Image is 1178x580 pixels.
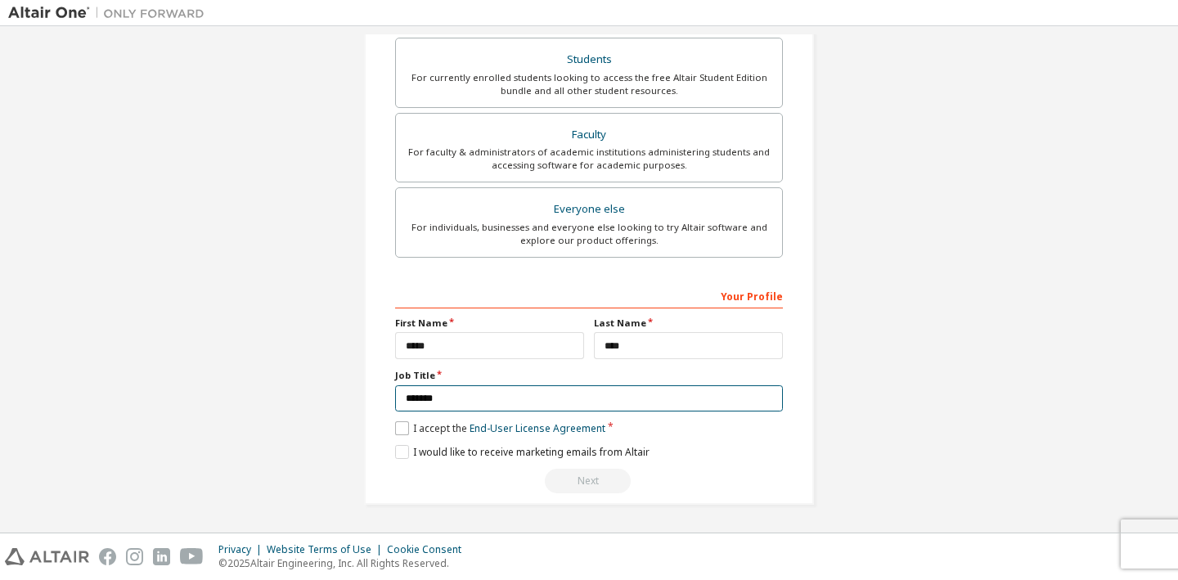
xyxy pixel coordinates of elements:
img: altair_logo.svg [5,548,89,565]
img: Altair One [8,5,213,21]
div: Read and acccept EULA to continue [395,469,783,493]
div: Cookie Consent [387,543,471,556]
div: For currently enrolled students looking to access the free Altair Student Edition bundle and all ... [406,71,772,97]
a: End-User License Agreement [470,421,605,435]
label: I accept the [395,421,605,435]
div: Website Terms of Use [267,543,387,556]
label: I would like to receive marketing emails from Altair [395,445,650,459]
img: linkedin.svg [153,548,170,565]
div: Privacy [218,543,267,556]
div: Your Profile [395,282,783,308]
p: © 2025 Altair Engineering, Inc. All Rights Reserved. [218,556,471,570]
label: Job Title [395,369,783,382]
label: Last Name [594,317,783,330]
label: First Name [395,317,584,330]
div: For individuals, businesses and everyone else looking to try Altair software and explore our prod... [406,221,772,247]
div: Faculty [406,124,772,146]
img: youtube.svg [180,548,204,565]
img: facebook.svg [99,548,116,565]
div: Everyone else [406,198,772,221]
img: instagram.svg [126,548,143,565]
div: Students [406,48,772,71]
div: For faculty & administrators of academic institutions administering students and accessing softwa... [406,146,772,172]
